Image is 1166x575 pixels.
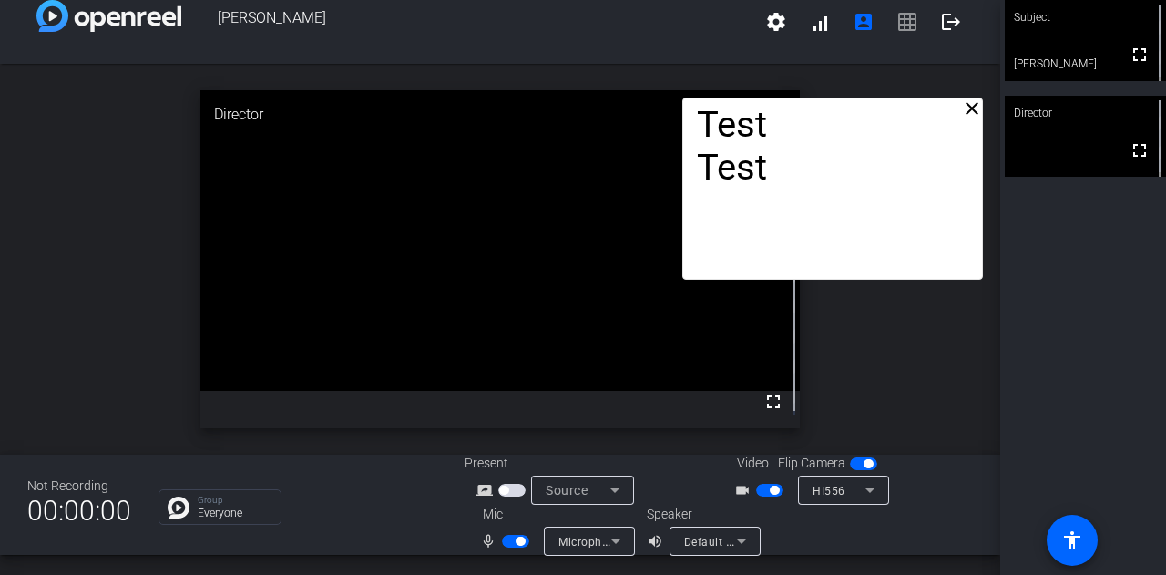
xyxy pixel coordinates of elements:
[1129,139,1151,161] mat-icon: fullscreen
[697,104,967,147] p: Test
[697,147,967,190] p: Test
[940,11,962,33] mat-icon: logout
[765,11,787,33] mat-icon: settings
[762,391,784,413] mat-icon: fullscreen
[476,479,498,501] mat-icon: screen_share_outline
[465,454,647,473] div: Present
[853,11,874,33] mat-icon: account_box
[465,505,647,524] div: Mic
[813,485,845,498] span: HI556
[684,534,881,549] span: Default - Speakers (Realtek(R) Audio)
[546,483,588,498] span: Source
[647,530,669,552] mat-icon: volume_up
[168,497,189,519] img: Chat Icon
[27,488,131,533] span: 00:00:00
[200,90,801,139] div: Director
[198,508,271,519] p: Everyone
[961,98,983,119] mat-icon: close
[647,505,756,524] div: Speaker
[1061,529,1083,551] mat-icon: accessibility
[778,454,845,473] span: Flip Camera
[480,530,502,552] mat-icon: mic_none
[737,454,769,473] span: Video
[734,479,756,501] mat-icon: videocam_outline
[198,496,271,505] p: Group
[27,477,131,496] div: Not Recording
[558,534,753,549] span: Microphone Array (Realtek(R) Audio)
[1005,96,1166,130] div: Director
[1129,44,1151,66] mat-icon: fullscreen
